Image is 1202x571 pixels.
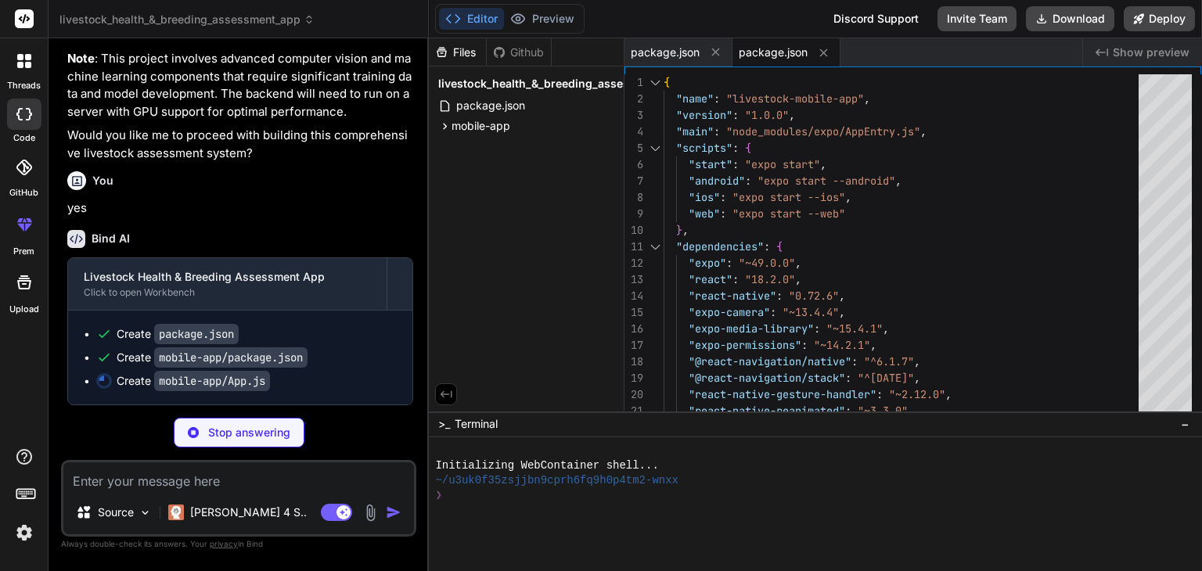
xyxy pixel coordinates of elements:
[801,338,808,352] span: :
[624,140,643,156] div: 5
[732,108,739,122] span: :
[61,537,416,551] p: Always double-check its answers. Your in Bind
[504,8,581,30] button: Preview
[851,354,858,368] span: :
[745,141,751,155] span: {
[67,51,95,66] strong: Note
[624,91,643,107] div: 2
[9,303,39,316] label: Upload
[98,505,134,520] p: Source
[67,127,413,162] p: Would you like me to proceed with building this comprehensive livestock assessment system?
[154,324,239,344] code: package.json
[876,387,883,401] span: :
[745,108,789,122] span: "1.0.0"
[624,304,643,321] div: 15
[764,239,770,253] span: :
[429,45,486,60] div: Files
[624,206,643,222] div: 9
[814,321,820,336] span: :
[624,107,643,124] div: 3
[13,131,35,145] label: code
[624,288,643,304] div: 14
[624,337,643,354] div: 17
[789,108,795,122] span: ,
[864,354,914,368] span: "^6.1.7"
[676,92,714,106] span: "name"
[208,425,290,440] p: Stop answering
[732,141,739,155] span: :
[789,289,839,303] span: "0.72.6"
[689,354,851,368] span: "@react-navigation/native"
[624,124,643,140] div: 4
[67,199,413,217] p: yes
[689,321,814,336] span: "expo-media-library"
[676,124,714,138] span: "main"
[676,141,732,155] span: "scripts"
[664,75,670,89] span: {
[455,96,527,115] span: package.json
[714,124,720,138] span: :
[624,321,643,337] div: 16
[154,371,270,391] code: mobile-app/App.js
[645,74,665,91] div: Click to collapse the range.
[624,239,643,255] div: 11
[1181,416,1189,432] span: −
[92,173,113,189] h6: You
[739,45,808,60] span: package.json
[92,231,130,246] h6: Bind AI
[1113,45,1189,60] span: Show preview
[689,404,845,418] span: "react-native-reanimated"
[1178,411,1193,436] button: −
[624,189,643,206] div: 8
[117,373,270,389] div: Create
[676,108,732,122] span: "version"
[858,371,914,385] span: "^[DATE]"
[154,347,308,368] code: mobile-app/package.json
[689,338,801,352] span: "expo-permissions"
[624,403,643,419] div: 21
[210,539,238,548] span: privacy
[11,519,38,546] img: settings
[117,350,308,365] div: Create
[732,206,845,221] span: "expo start --web"
[435,488,443,503] span: ❯
[732,157,739,171] span: :
[864,92,870,106] span: ,
[59,12,315,27] span: livestock_health_&_breeding_assessment_app
[845,404,851,418] span: :
[190,505,307,520] p: [PERSON_NAME] 4 S..
[739,256,795,270] span: "~49.0.0"
[67,50,413,120] p: : This project involves advanced computer vision and machine learning components that require sig...
[139,506,152,519] img: Pick Models
[435,458,658,473] span: Initializing WebContainer shell...
[645,140,665,156] div: Click to collapse the range.
[783,305,839,319] span: "~13.4.4"
[689,256,726,270] span: "expo"
[689,289,776,303] span: "react-native"
[13,245,34,258] label: prem
[624,156,643,173] div: 6
[776,289,783,303] span: :
[820,157,826,171] span: ,
[845,190,851,204] span: ,
[1026,6,1114,31] button: Download
[776,239,783,253] span: {
[726,92,864,106] span: "livestock-mobile-app"
[689,387,876,401] span: "react-native-gesture-handler"
[770,305,776,319] span: :
[889,387,945,401] span: "~2.12.0"
[839,305,845,319] span: ,
[624,173,643,189] div: 7
[631,45,700,60] span: package.json
[824,6,928,31] div: Discord Support
[745,157,820,171] span: "expo start"
[682,223,689,237] span: ,
[624,74,643,91] div: 1
[920,124,927,138] span: ,
[720,206,726,221] span: :
[624,255,643,271] div: 12
[795,256,801,270] span: ,
[1124,6,1195,31] button: Deploy
[689,371,845,385] span: "@react-navigation/stack"
[168,505,184,520] img: Claude 4 Sonnet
